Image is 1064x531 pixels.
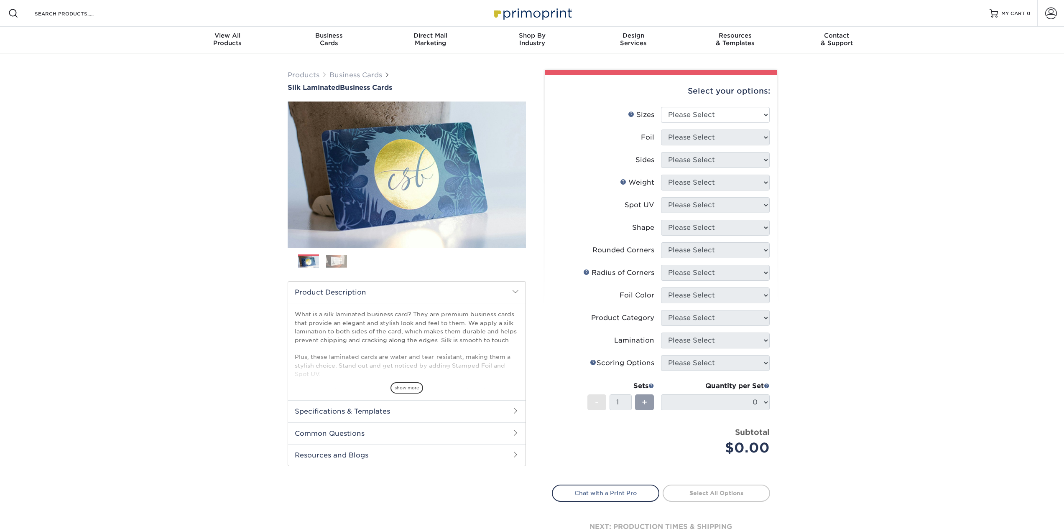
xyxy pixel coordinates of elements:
div: Rounded Corners [592,245,654,255]
input: SEARCH PRODUCTS..... [34,8,115,18]
div: & Support [786,32,888,47]
img: Business Cards 06 [438,251,459,272]
div: Sets [587,381,654,391]
img: Business Cards 04 [382,251,403,272]
img: Business Cards 03 [354,251,375,272]
div: Weight [620,178,654,188]
div: Product Category [591,313,654,323]
span: + [642,396,647,409]
div: Products [177,32,278,47]
a: Direct MailMarketing [380,27,481,53]
div: Scoring Options [590,358,654,368]
h2: Resources and Blogs [288,444,526,466]
a: View AllProducts [177,27,278,53]
span: - [595,396,599,409]
h2: Common Questions [288,422,526,444]
div: Select your options: [552,75,770,107]
div: Sides [635,155,654,165]
span: Direct Mail [380,32,481,39]
a: Select All Options [663,485,770,501]
span: Business [278,32,380,39]
a: BusinessCards [278,27,380,53]
a: Contact& Support [786,27,888,53]
span: 0 [1027,10,1031,16]
div: Quantity per Set [661,381,770,391]
a: Shop ByIndustry [481,27,583,53]
div: & Templates [684,32,786,47]
a: DesignServices [583,27,684,53]
img: Business Cards 01 [298,252,319,272]
span: Contact [786,32,888,39]
span: show more [390,382,423,394]
img: Business Cards 05 [410,251,431,272]
a: Chat with a Print Pro [552,485,659,501]
div: Sizes [628,110,654,120]
div: Foil Color [620,290,654,300]
img: Primoprint [490,4,574,22]
div: Spot UV [625,200,654,210]
a: Business Cards [329,71,382,79]
div: Industry [481,32,583,47]
span: Design [583,32,684,39]
span: View All [177,32,278,39]
p: What is a silk laminated business card? They are premium business cards that provide an elegant a... [295,310,519,446]
span: Silk Laminated [288,84,340,91]
div: Marketing [380,32,481,47]
span: Shop By [481,32,583,39]
img: Silk Laminated 01 [288,56,526,294]
a: Resources& Templates [684,27,786,53]
div: Services [583,32,684,47]
span: Resources [684,32,786,39]
div: Radius of Corners [583,268,654,278]
img: Business Cards 08 [494,251,515,272]
div: Shape [632,223,654,233]
img: Business Cards 07 [466,251,487,272]
div: Lamination [614,335,654,346]
h2: Specifications & Templates [288,400,526,422]
div: $0.00 [667,438,770,458]
h2: Product Description [288,282,526,303]
a: Silk LaminatedBusiness Cards [288,84,526,91]
div: Cards [278,32,380,47]
div: Foil [641,132,654,142]
strong: Subtotal [735,427,770,437]
a: Products [288,71,319,79]
img: Business Cards 02 [326,255,347,268]
h1: Business Cards [288,84,526,91]
span: MY CART [1001,10,1025,17]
